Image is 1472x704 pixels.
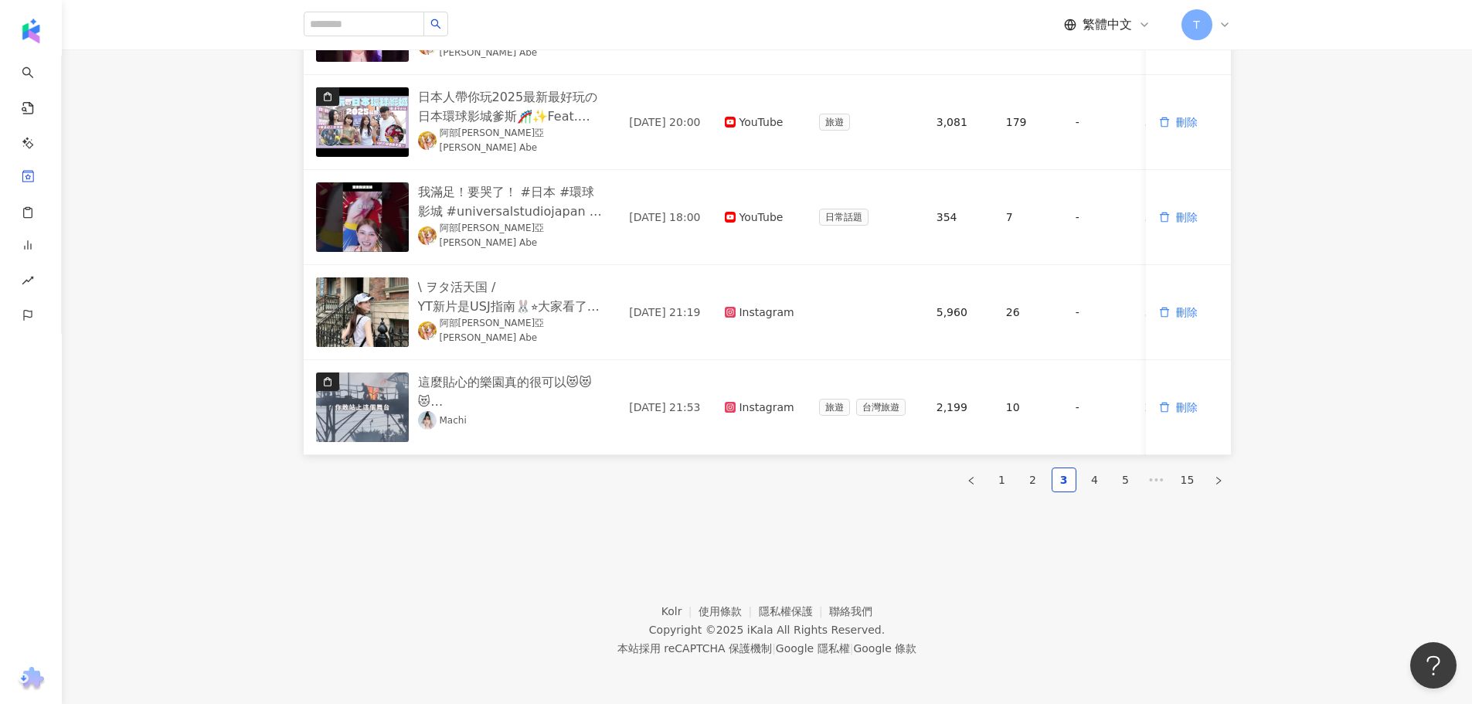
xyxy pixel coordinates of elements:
[629,114,700,131] div: [DATE] 20:00
[1158,107,1198,138] button: 刪除
[617,639,916,658] span: 本站採用 reCAPTCHA 保護機制
[776,642,850,655] a: Google 隱私權
[418,221,605,250] a: KOL Avatar阿部[PERSON_NAME]亞 [PERSON_NAME] Abe
[418,131,437,150] img: KOL Avatar
[829,605,872,617] a: 聯絡我們
[418,87,605,126] div: 日本人帶你玩2025最新最好玩の日本環球影城爹斯🎢✨Feat.[PERSON_NAME]【Universal Studio [GEOGRAPHIC_DATA]】
[937,399,981,416] div: 2,199
[699,605,759,617] a: 使用條款
[316,182,409,252] img: post-image
[1006,304,1051,321] div: 26
[937,304,981,321] div: 5,960
[1206,468,1231,492] li: Next Page
[1144,468,1169,492] span: •••
[959,468,984,492] button: left
[1159,117,1170,128] span: delete
[725,209,794,226] div: YouTube
[991,468,1014,491] a: 1
[418,316,605,345] a: KOL Avatar阿部[PERSON_NAME]亞 [PERSON_NAME] Abe
[1410,642,1457,689] iframe: Help Scout Beacon - Open
[1083,468,1107,492] li: 4
[853,642,916,655] a: Google 條款
[418,411,467,430] a: KOL AvatarMachi
[1193,16,1200,33] span: T
[1176,401,1198,413] span: 刪除
[1006,209,1051,226] div: 7
[1158,297,1198,328] button: 刪除
[629,209,700,226] div: [DATE] 18:00
[19,19,43,43] img: logo icon
[819,114,850,131] span: 旅遊
[990,468,1015,492] li: 1
[1076,209,1120,226] div: -
[937,114,981,131] div: 3,081
[967,476,976,485] span: left
[725,114,794,131] div: YouTube
[418,182,605,221] div: 我滿足！要哭了！ #日本 #環球影城 #universalstudiojapan #推薦 #分享 #onepiece #shorts
[418,411,437,430] img: KOL Avatar
[1076,114,1120,131] div: -
[418,372,605,411] div: 這麼貼心的樂園真的很可以😻😻😻 - 大家晚安我是[PERSON_NAME]🫧 上個月來了日本環球影城，我是第一次在夏天的時候來☀️ 沒想到各個設施和防中暑的措施都做得這麼完善！！！ 夏季限定的活...
[772,642,776,655] span: |
[22,265,34,300] span: rise
[1083,468,1107,491] a: 4
[819,399,850,416] span: 旅遊
[1076,399,1120,416] div: -
[856,399,906,416] span: 台灣旅遊
[16,667,46,692] img: chrome extension
[1113,468,1138,492] li: 5
[418,321,437,340] img: KOL Avatar
[316,372,409,442] img: post-image
[629,304,700,321] div: [DATE] 21:19
[649,624,885,636] div: Copyright © 2025 All Rights Reserved.
[1176,468,1199,491] a: 15
[430,19,441,29] span: search
[725,304,794,321] div: Instagram
[316,277,409,347] img: post-image
[1206,468,1231,492] button: right
[1158,392,1198,423] button: 刪除
[1176,211,1198,223] span: 刪除
[1076,304,1120,321] div: -
[661,605,699,617] a: Kolr
[1214,476,1223,485] span: right
[1176,306,1198,318] span: 刪除
[1176,116,1198,128] span: 刪除
[1114,468,1137,491] a: 5
[1022,468,1045,491] a: 2
[725,399,794,416] div: Instagram
[418,126,605,155] a: KOL Avatar阿部[PERSON_NAME]亞 [PERSON_NAME] Abe
[959,468,984,492] li: Previous Page
[1158,202,1198,233] button: 刪除
[1144,468,1169,492] li: Next 5 Pages
[850,642,854,655] span: |
[1175,468,1200,492] li: 15
[1159,402,1170,413] span: delete
[819,209,869,226] span: 日常話題
[937,209,981,226] div: 354
[1083,16,1132,33] span: 繁體中文
[418,226,437,245] img: KOL Avatar
[1159,307,1170,318] span: delete
[1006,114,1051,131] div: 179
[1006,399,1051,416] div: 10
[629,399,700,416] div: [DATE] 21:53
[418,277,605,316] div: \ ヲタ活天国 / YT新片是USJ指南🐰⭐︎大家看了嗎！
[1052,468,1076,491] a: 3
[759,605,830,617] a: 隱私權保護
[747,624,773,636] a: iKala
[316,87,409,157] img: post-image
[1021,468,1045,492] li: 2
[1052,468,1076,492] li: 3
[1159,212,1170,223] span: delete
[22,56,53,101] a: search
